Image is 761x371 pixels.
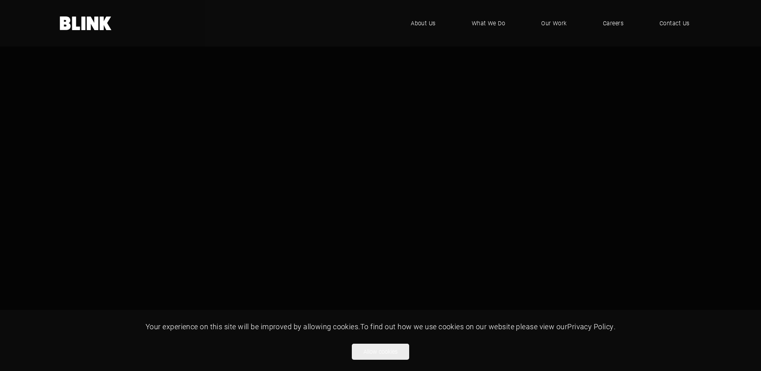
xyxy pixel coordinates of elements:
a: Contact Us [647,11,702,35]
a: Careers [591,11,635,35]
span: Your experience on this site will be improved by allowing cookies. To find out how we use cookies... [146,322,615,331]
span: Contact Us [660,19,690,28]
a: What We Do [460,11,517,35]
a: About Us [399,11,448,35]
button: Allow cookies [352,344,409,360]
span: About Us [411,19,436,28]
span: Our Work [541,19,567,28]
span: What We Do [472,19,505,28]
a: Privacy Policy [567,322,613,331]
a: Home [60,16,112,30]
a: Our Work [529,11,579,35]
span: Careers [603,19,623,28]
